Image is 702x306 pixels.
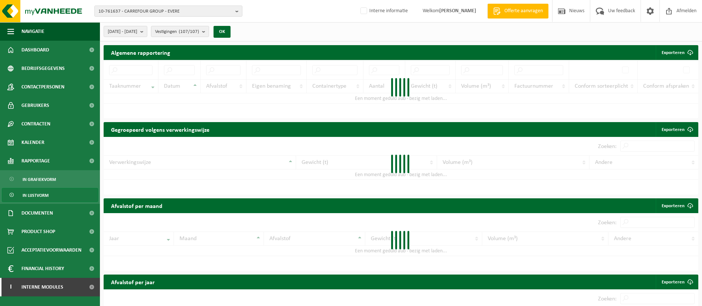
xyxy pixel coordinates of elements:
span: I [7,278,14,296]
span: Financial History [21,259,64,278]
a: In lijstvorm [2,188,98,202]
span: Contactpersonen [21,78,64,96]
span: Product Shop [21,222,55,241]
span: 10-761637 - CARREFOUR GROUP - EVERE [98,6,232,17]
span: Navigatie [21,22,44,41]
span: Documenten [21,204,53,222]
span: In grafiekvorm [23,172,56,186]
a: Exporteren [656,122,698,137]
h2: Afvalstof per maand [104,198,170,213]
span: In lijstvorm [23,188,48,202]
span: Interne modules [21,278,63,296]
span: Gebruikers [21,96,49,115]
span: Acceptatievoorwaarden [21,241,81,259]
span: Offerte aanvragen [503,7,545,15]
button: Exporteren [656,45,698,60]
h2: Algemene rapportering [104,45,178,60]
a: Exporteren [656,198,698,213]
span: Rapportage [21,152,50,170]
button: Vestigingen(107/107) [151,26,209,37]
span: Bedrijfsgegevens [21,59,65,78]
span: Dashboard [21,41,49,59]
button: 10-761637 - CARREFOUR GROUP - EVERE [94,6,242,17]
span: Vestigingen [155,26,199,37]
strong: [PERSON_NAME] [439,8,476,14]
h2: Afvalstof per jaar [104,275,162,289]
a: In grafiekvorm [2,172,98,186]
span: Kalender [21,133,44,152]
label: Interne informatie [359,6,408,17]
count: (107/107) [179,29,199,34]
h2: Gegroepeerd volgens verwerkingswijze [104,122,217,137]
span: Contracten [21,115,50,133]
a: Exporteren [656,275,698,289]
button: OK [214,26,231,38]
span: [DATE] - [DATE] [108,26,137,37]
a: Offerte aanvragen [487,4,548,19]
button: [DATE] - [DATE] [104,26,147,37]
